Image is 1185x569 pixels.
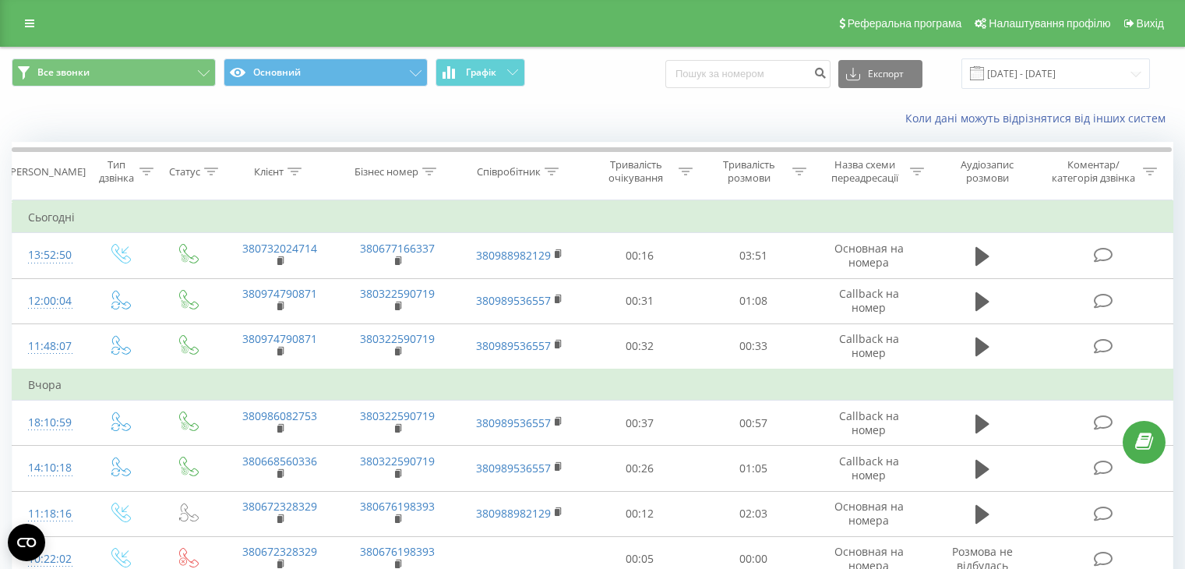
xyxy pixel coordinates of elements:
a: 380988982129 [476,248,551,263]
a: 380322590719 [360,454,435,468]
a: 380668560336 [242,454,317,468]
a: Коли дані можуть відрізнятися вiд інших систем [905,111,1173,125]
a: 380322590719 [360,286,435,301]
td: 00:37 [584,401,697,446]
div: Клієнт [254,165,284,178]
div: Назва схеми переадресації [824,158,906,185]
a: 380672328329 [242,499,317,514]
button: Open CMP widget [8,524,45,561]
td: Основная на номера [809,233,927,278]
div: Співробітник [477,165,541,178]
div: 11:48:07 [28,331,69,362]
input: Пошук за номером [665,60,831,88]
td: 02:03 [697,491,809,536]
td: 00:12 [584,491,697,536]
td: 01:05 [697,446,809,491]
div: Тип дзвінка [98,158,135,185]
div: [PERSON_NAME] [7,165,86,178]
div: 13:52:50 [28,240,69,270]
div: 11:18:16 [28,499,69,529]
td: Callback на номер [809,401,927,446]
a: 380989536557 [476,461,551,475]
iframe: Intercom live chat [1132,481,1169,518]
td: 00:57 [697,401,809,446]
button: Все звонки [12,58,216,87]
span: Вихід [1137,17,1164,30]
td: Сьогодні [12,202,1173,233]
span: Налаштування профілю [989,17,1110,30]
span: Графік [466,67,496,78]
a: 380677166337 [360,241,435,256]
td: 00:31 [584,278,697,323]
div: Бізнес номер [354,165,418,178]
a: 380732024714 [242,241,317,256]
a: 380974790871 [242,286,317,301]
span: Реферальна програма [848,17,962,30]
td: 03:51 [697,233,809,278]
div: Аудіозапис розмови [942,158,1033,185]
a: 380676198393 [360,544,435,559]
a: 380322590719 [360,408,435,423]
td: 01:08 [697,278,809,323]
button: Основний [224,58,428,87]
span: Все звонки [37,66,90,79]
td: 00:33 [697,323,809,369]
td: 00:16 [584,233,697,278]
td: Вчора [12,369,1173,401]
div: 14:10:18 [28,453,69,483]
td: 00:26 [584,446,697,491]
a: 380676198393 [360,499,435,514]
a: 380322590719 [360,331,435,346]
td: Callback на номер [809,446,927,491]
a: 380988982129 [476,506,551,521]
a: 380986082753 [242,408,317,423]
a: 380989536557 [476,293,551,308]
td: Основная на номера [809,491,927,536]
div: 18:10:59 [28,408,69,438]
div: Тривалість розмови [711,158,788,185]
td: Callback на номер [809,278,927,323]
a: 380974790871 [242,331,317,346]
a: 380989536557 [476,338,551,353]
button: Графік [436,58,525,87]
a: 380989536557 [476,415,551,430]
div: 12:00:04 [28,286,69,316]
div: Статус [169,165,200,178]
div: Коментар/категорія дзвінка [1048,158,1139,185]
button: Експорт [838,60,922,88]
td: Callback на номер [809,323,927,369]
td: 00:32 [584,323,697,369]
div: Тривалість очікування [598,158,675,185]
a: 380672328329 [242,544,317,559]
